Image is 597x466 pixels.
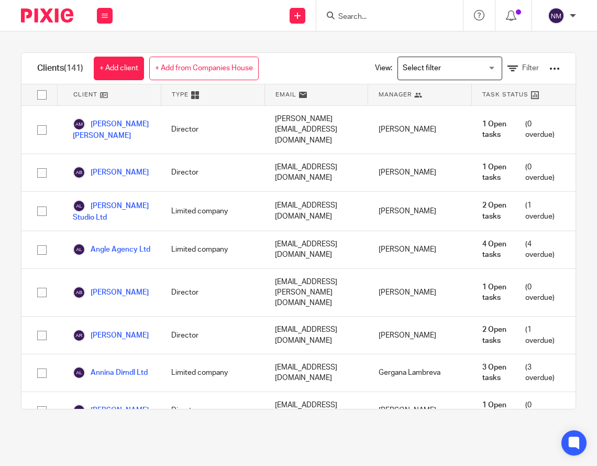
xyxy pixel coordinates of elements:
[37,63,83,74] h1: Clients
[337,13,432,22] input: Search
[368,231,472,268] div: [PERSON_NAME]
[161,317,264,354] div: Director
[73,366,85,379] img: svg%3E
[368,192,472,231] div: [PERSON_NAME]
[264,317,368,354] div: [EMAIL_ADDRESS][DOMAIN_NAME]
[161,106,264,154] div: Director
[399,59,496,78] input: Search for option
[359,53,560,84] div: View:
[73,200,85,212] img: svg%3E
[482,362,560,384] span: (3 overdue)
[172,90,189,99] span: Type
[73,366,148,379] a: Annina Dirndl Ltd
[548,7,565,24] img: svg%3E
[264,154,368,191] div: [EMAIL_ADDRESS][DOMAIN_NAME]
[73,404,85,417] img: svg%3E
[73,286,149,299] a: [PERSON_NAME]
[397,57,502,80] div: Search for option
[161,192,264,231] div: Limited company
[482,200,560,222] span: (1 overdue)
[482,324,560,346] span: (1 overdue)
[482,239,523,261] span: 4 Open tasks
[368,354,472,392] div: Gergana Lambreva
[94,57,144,80] a: + Add client
[73,118,85,131] img: svg%3E
[482,90,528,99] span: Task Status
[21,8,73,23] img: Pixie
[368,392,472,429] div: [PERSON_NAME]
[73,118,150,141] a: [PERSON_NAME] [PERSON_NAME]
[368,106,472,154] div: [PERSON_NAME]
[264,269,368,317] div: [EMAIL_ADDRESS][PERSON_NAME][DOMAIN_NAME]
[482,162,560,183] span: (0 overdue)
[64,64,83,72] span: (141)
[73,200,150,223] a: [PERSON_NAME] Studio Ltd
[522,64,539,72] span: Filter
[73,243,150,256] a: Angle Agency Ltd
[482,324,523,346] span: 2 Open tasks
[149,57,259,80] a: + Add from Companies House
[368,154,472,191] div: [PERSON_NAME]
[482,282,523,304] span: 1 Open tasks
[482,119,523,140] span: 1 Open tasks
[379,90,412,99] span: Manager
[32,85,52,105] input: Select all
[161,269,264,317] div: Director
[73,329,149,342] a: [PERSON_NAME]
[482,162,523,183] span: 1 Open tasks
[73,243,85,256] img: svg%3E
[161,154,264,191] div: Director
[482,282,560,304] span: (0 overdue)
[264,231,368,268] div: [EMAIL_ADDRESS][DOMAIN_NAME]
[482,362,523,384] span: 3 Open tasks
[73,404,149,417] a: [PERSON_NAME]
[264,192,368,231] div: [EMAIL_ADDRESS][DOMAIN_NAME]
[161,392,264,429] div: Director
[264,392,368,429] div: [EMAIL_ADDRESS][DOMAIN_NAME]
[368,317,472,354] div: [PERSON_NAME]
[73,90,97,99] span: Client
[275,90,296,99] span: Email
[482,119,560,140] span: (0 overdue)
[264,354,368,392] div: [EMAIL_ADDRESS][DOMAIN_NAME]
[368,269,472,317] div: [PERSON_NAME]
[73,329,85,342] img: svg%3E
[482,239,560,261] span: (4 overdue)
[161,354,264,392] div: Limited company
[482,200,523,222] span: 2 Open tasks
[73,166,85,179] img: svg%3E
[73,166,149,179] a: [PERSON_NAME]
[482,400,523,421] span: 1 Open tasks
[73,286,85,299] img: svg%3E
[264,106,368,154] div: [PERSON_NAME][EMAIL_ADDRESS][DOMAIN_NAME]
[482,400,560,421] span: (0 overdue)
[161,231,264,268] div: Limited company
